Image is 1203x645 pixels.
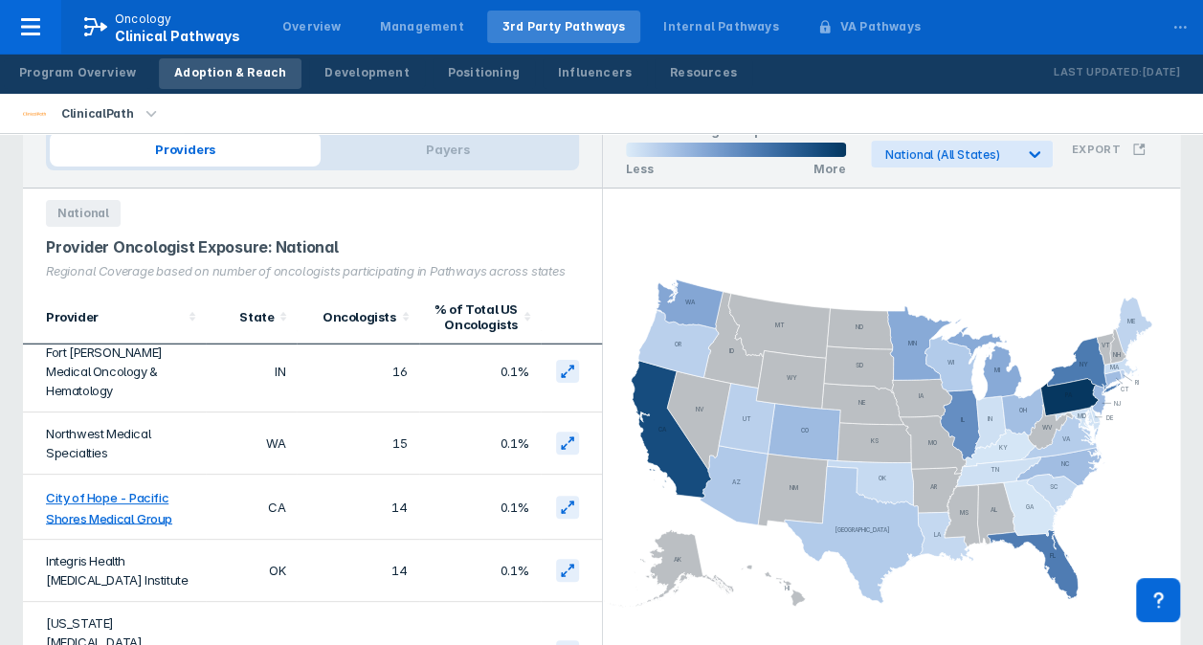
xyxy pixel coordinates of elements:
[206,412,297,475] td: WA
[1142,63,1180,82] p: [DATE]
[885,147,1014,162] div: National (All States)
[321,132,575,167] span: Payers
[4,58,151,89] a: Program Overview
[23,540,206,602] td: Integris Health [MEDICAL_DATA] Institute
[50,132,321,167] span: Providers
[813,162,846,176] p: More
[431,301,518,332] div: % of Total US Oncologists
[46,490,172,525] a: City of Hope - Pacific Shores Medical Group
[46,309,183,324] div: Provider
[663,18,778,35] div: Internal Pathways
[670,64,737,81] div: Resources
[419,475,541,540] td: 0.1%
[217,309,274,324] div: State
[297,412,418,475] td: 15
[1054,63,1142,82] p: Last Updated:
[419,540,541,602] td: 0.1%
[206,540,297,602] td: OK
[1161,3,1199,43] div: ...
[840,18,921,35] div: VA Pathways
[448,64,520,81] div: Positioning
[433,58,535,89] a: Positioning
[267,11,357,43] a: Overview
[282,18,342,35] div: Overview
[308,309,395,324] div: Oncologists
[487,11,641,43] a: 3rd Party Pathways
[365,11,479,43] a: Management
[297,331,418,412] td: 16
[46,238,579,256] div: Provider Oncologist Exposure: National
[206,475,297,540] td: CA
[648,11,793,43] a: Internal Pathways
[46,200,121,227] span: National
[419,331,541,412] td: 0.1%
[1136,578,1180,622] div: Contact Support
[558,64,632,81] div: Influencers
[115,11,172,28] p: Oncology
[174,64,286,81] div: Adoption & Reach
[655,58,752,89] a: Resources
[502,18,626,35] div: 3rd Party Pathways
[380,18,464,35] div: Management
[54,100,141,127] div: ClinicalPath
[23,331,206,412] td: Fort [PERSON_NAME] Medical Oncology & Hematology
[543,58,647,89] a: Influencers
[46,264,579,278] div: Regional Coverage based on number of oncologists participating in Pathways across states
[115,28,240,44] span: Clinical Pathways
[626,162,654,176] p: Less
[1060,131,1157,167] button: Export
[23,102,46,125] img: via-oncology
[159,58,301,89] a: Adoption & Reach
[297,540,418,602] td: 14
[419,412,541,475] td: 0.1%
[23,412,206,475] td: Northwest Medical Specialties
[19,64,136,81] div: Program Overview
[324,64,409,81] div: Development
[206,331,297,412] td: IN
[309,58,424,89] a: Development
[297,475,418,540] td: 14
[1072,143,1121,156] h3: Export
